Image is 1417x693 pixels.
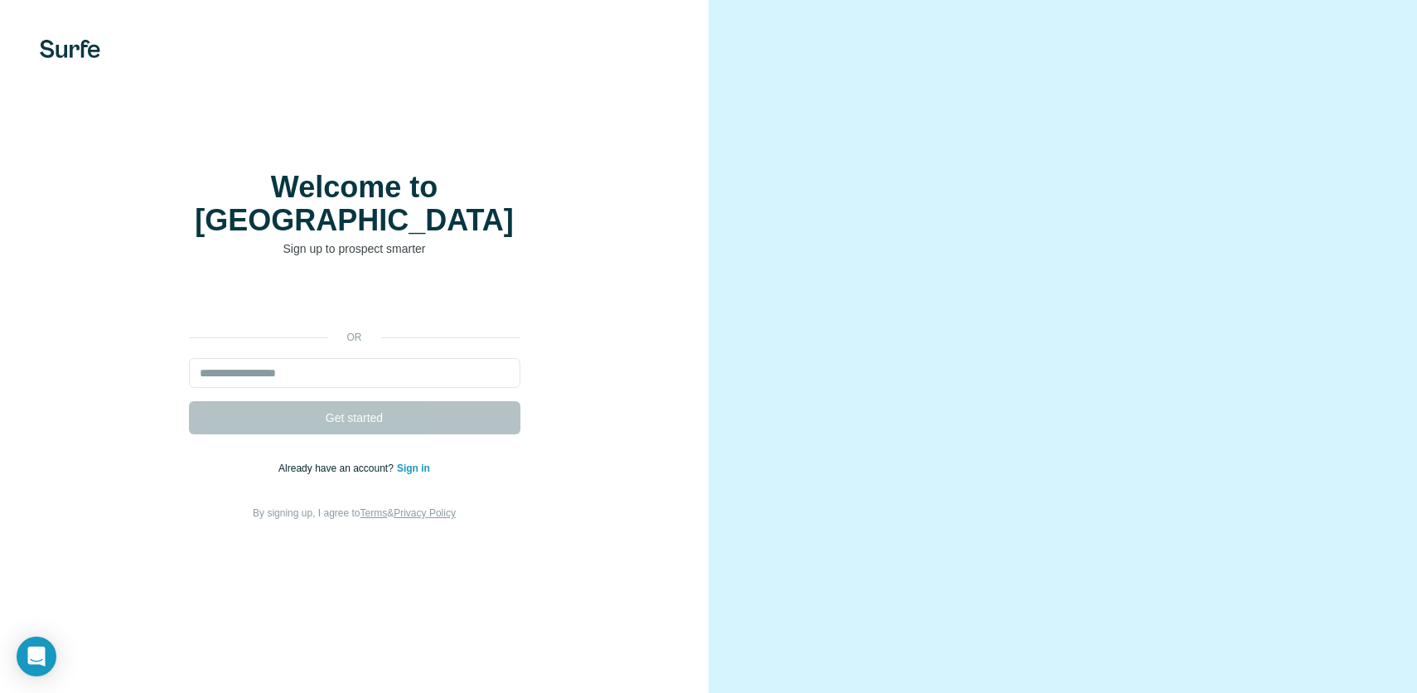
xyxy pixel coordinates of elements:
p: or [328,330,381,345]
h1: Welcome to [GEOGRAPHIC_DATA] [189,171,520,237]
a: Privacy Policy [394,507,456,519]
iframe: Sign in with Google Button [181,282,529,318]
p: Sign up to prospect smarter [189,240,520,257]
a: Terms [360,507,388,519]
span: Already have an account? [278,463,397,474]
img: Surfe's logo [40,40,100,58]
span: By signing up, I agree to & [253,507,456,519]
div: Open Intercom Messenger [17,637,56,676]
a: Sign in [397,463,430,474]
